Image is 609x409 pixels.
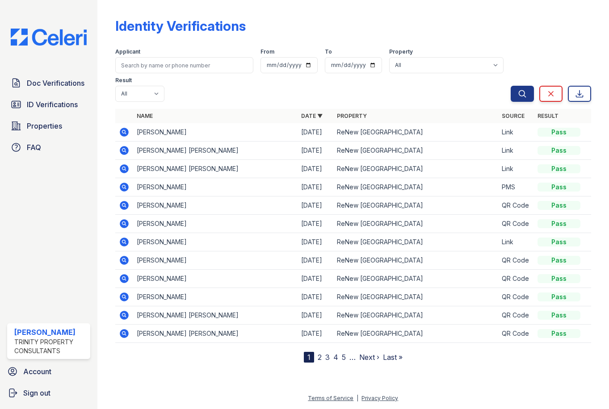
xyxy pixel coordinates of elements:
[14,338,87,355] div: Trinity Property Consultants
[133,270,298,288] td: [PERSON_NAME]
[333,233,498,251] td: ReNew [GEOGRAPHIC_DATA]
[333,353,338,362] a: 4
[337,113,367,119] a: Property
[27,78,84,88] span: Doc Verifications
[498,196,534,215] td: QR Code
[538,238,580,246] div: Pass
[260,48,274,55] label: From
[498,270,534,288] td: QR Code
[133,123,298,142] td: [PERSON_NAME]
[298,123,333,142] td: [DATE]
[4,384,94,402] a: Sign out
[7,117,90,135] a: Properties
[538,329,580,338] div: Pass
[325,48,332,55] label: To
[498,233,534,251] td: Link
[498,123,534,142] td: Link
[538,164,580,173] div: Pass
[349,352,356,363] span: …
[133,215,298,233] td: [PERSON_NAME]
[538,219,580,228] div: Pass
[498,251,534,270] td: QR Code
[7,96,90,113] a: ID Verifications
[325,353,330,362] a: 3
[27,142,41,153] span: FAQ
[4,29,94,46] img: CE_Logo_Blue-a8612792a0a2168367f1c8372b55b34899dd931a85d93a1a3d3e32e68fde9ad4.png
[115,77,132,84] label: Result
[333,196,498,215] td: ReNew [GEOGRAPHIC_DATA]
[23,366,51,377] span: Account
[333,251,498,270] td: ReNew [GEOGRAPHIC_DATA]
[133,160,298,178] td: [PERSON_NAME] [PERSON_NAME]
[298,196,333,215] td: [DATE]
[502,113,525,119] a: Source
[115,48,140,55] label: Applicant
[357,395,358,401] div: |
[298,233,333,251] td: [DATE]
[298,215,333,233] td: [DATE]
[333,123,498,142] td: ReNew [GEOGRAPHIC_DATA]
[14,327,87,338] div: [PERSON_NAME]
[298,288,333,306] td: [DATE]
[23,388,50,398] span: Sign out
[342,353,346,362] a: 5
[361,395,398,401] a: Privacy Policy
[133,233,298,251] td: [PERSON_NAME]
[298,160,333,178] td: [DATE]
[333,160,498,178] td: ReNew [GEOGRAPHIC_DATA]
[538,146,580,155] div: Pass
[298,270,333,288] td: [DATE]
[298,251,333,270] td: [DATE]
[298,178,333,196] td: [DATE]
[304,352,314,363] div: 1
[298,306,333,325] td: [DATE]
[538,256,580,265] div: Pass
[389,48,413,55] label: Property
[359,353,379,362] a: Next ›
[27,99,78,110] span: ID Verifications
[333,306,498,325] td: ReNew [GEOGRAPHIC_DATA]
[333,270,498,288] td: ReNew [GEOGRAPHIC_DATA]
[498,178,534,196] td: PMS
[498,215,534,233] td: QR Code
[538,128,580,137] div: Pass
[7,74,90,92] a: Doc Verifications
[498,306,534,325] td: QR Code
[133,251,298,270] td: [PERSON_NAME]
[298,142,333,160] td: [DATE]
[538,292,580,301] div: Pass
[133,325,298,343] td: [PERSON_NAME] [PERSON_NAME]
[333,325,498,343] td: ReNew [GEOGRAPHIC_DATA]
[133,288,298,306] td: [PERSON_NAME]
[133,142,298,160] td: [PERSON_NAME] [PERSON_NAME]
[383,353,403,362] a: Last »
[538,183,580,192] div: Pass
[133,196,298,215] td: [PERSON_NAME]
[298,325,333,343] td: [DATE]
[115,57,254,73] input: Search by name or phone number
[333,178,498,196] td: ReNew [GEOGRAPHIC_DATA]
[27,121,62,131] span: Properties
[498,160,534,178] td: Link
[4,363,94,380] a: Account
[333,142,498,160] td: ReNew [GEOGRAPHIC_DATA]
[7,138,90,156] a: FAQ
[498,288,534,306] td: QR Code
[115,18,246,34] div: Identity Verifications
[333,288,498,306] td: ReNew [GEOGRAPHIC_DATA]
[308,395,353,401] a: Terms of Service
[137,113,153,119] a: Name
[133,178,298,196] td: [PERSON_NAME]
[318,353,322,362] a: 2
[498,325,534,343] td: QR Code
[538,274,580,283] div: Pass
[538,201,580,210] div: Pass
[133,306,298,325] td: [PERSON_NAME] [PERSON_NAME]
[538,311,580,320] div: Pass
[498,142,534,160] td: Link
[301,113,323,119] a: Date ▼
[333,215,498,233] td: ReNew [GEOGRAPHIC_DATA]
[538,113,559,119] a: Result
